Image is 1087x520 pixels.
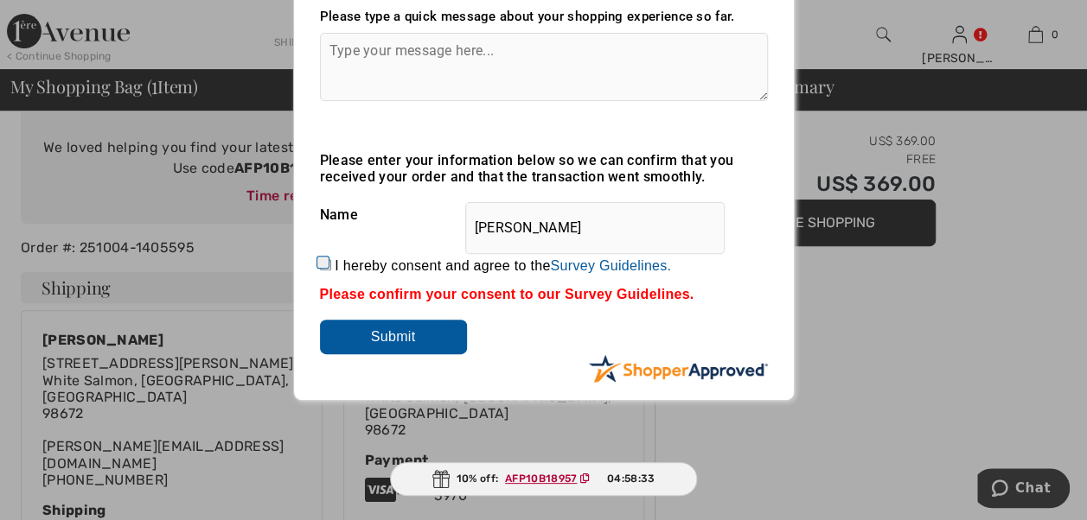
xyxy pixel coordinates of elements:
span: 04:58:33 [607,471,655,486]
input: Submit [320,320,467,354]
div: Please type a quick message about your shopping experience so far. [320,9,768,24]
span: Chat [38,12,74,28]
div: Name [320,193,768,237]
ins: AFP10B18957 [505,472,577,485]
img: Gift.svg [432,470,450,488]
label: I hereby consent and agree to the [335,258,671,274]
div: Please enter your information below so we can confirm that you received your order and that the t... [320,152,768,185]
div: Please confirm your consent to our Survey Guidelines. [320,287,768,302]
a: Survey Guidelines. [550,258,671,273]
div: 10% off: [390,462,698,496]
